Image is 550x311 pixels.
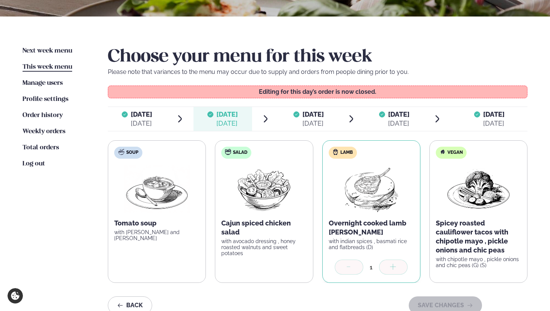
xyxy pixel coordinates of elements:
span: Salad [233,150,248,156]
div: [DATE] [483,119,505,128]
span: [DATE] [302,110,324,118]
p: Please note that variances to the menu may occur due to supply and orders from people dining prio... [108,68,527,77]
img: Lamb-Meat.png [338,165,405,213]
img: Vegan.png [446,165,512,213]
p: Cajun spiced chicken salad [221,219,307,237]
span: Manage users [23,80,63,86]
span: [DATE] [131,110,152,118]
a: Cookie settings [8,288,23,303]
span: [DATE] [216,110,238,119]
a: Next week menu [23,47,72,56]
span: [DATE] [483,110,505,118]
a: This week menu [23,63,72,72]
a: Weekly orders [23,127,65,136]
p: with [PERSON_NAME] and [PERSON_NAME] [114,229,199,241]
span: Profile settings [23,96,68,102]
a: Log out [23,159,45,168]
p: with indian spices , basmati rice and flatbreads (D) [329,238,414,250]
span: Log out [23,161,45,167]
span: Total orders [23,144,59,151]
p: Tomato soup [114,219,199,228]
span: Next week menu [23,48,72,54]
div: [DATE] [216,119,238,128]
span: Weekly orders [23,128,65,135]
a: Manage users [23,79,63,88]
a: Profile settings [23,95,68,104]
img: Vegan.svg [440,149,446,155]
div: [DATE] [302,119,324,128]
span: Lamb [340,150,353,156]
span: This week menu [23,64,72,70]
img: Salad.png [231,165,298,213]
img: salad.svg [225,149,231,155]
img: Lamb.svg [332,149,338,155]
p: Editing for this day’s order is now closed. [116,89,520,95]
div: [DATE] [131,119,152,128]
p: with chipotle mayo , pickle onions and chic peas (G) (S) [436,256,521,268]
div: [DATE] [388,119,409,128]
span: Soup [126,150,138,156]
img: Soup.png [124,165,190,213]
div: 1 [363,263,379,272]
img: soup.svg [118,149,124,155]
a: Total orders [23,143,59,152]
p: with avocado dressing , honey roasted walnuts and sweet potatoes [221,238,307,256]
span: Order history [23,112,63,119]
span: Vegan [447,150,463,156]
h2: Choose your menu for this week [108,47,527,68]
a: Order history [23,111,63,120]
p: Overnight cooked lamb [PERSON_NAME] [329,219,414,237]
span: [DATE] [388,110,409,118]
p: Spicey roasted cauliflower tacos with chipotle mayo , pickle onions and chic peas [436,219,521,255]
